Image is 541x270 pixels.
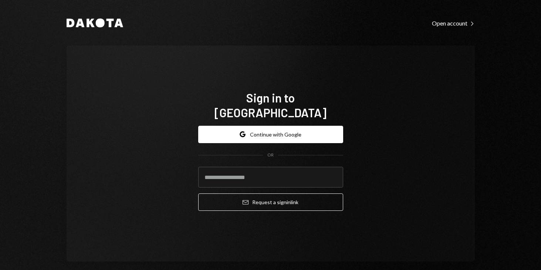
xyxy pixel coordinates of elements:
[432,19,475,27] a: Open account
[267,152,274,158] div: OR
[198,126,343,143] button: Continue with Google
[198,193,343,211] button: Request a signinlink
[432,20,475,27] div: Open account
[198,90,343,120] h1: Sign in to [GEOGRAPHIC_DATA]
